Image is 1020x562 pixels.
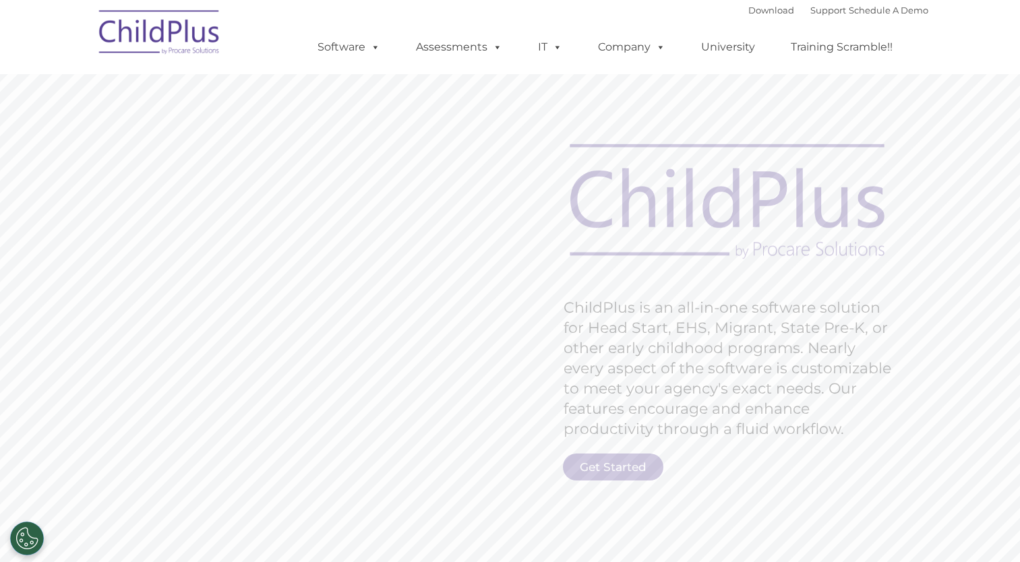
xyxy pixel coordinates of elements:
[810,5,846,15] a: Support
[584,34,679,61] a: Company
[10,522,44,555] button: Cookies Settings
[564,298,898,439] rs-layer: ChildPlus is an all-in-one software solution for Head Start, EHS, Migrant, State Pre-K, or other ...
[748,5,928,15] font: |
[563,454,663,480] a: Get Started
[304,34,394,61] a: Software
[849,5,928,15] a: Schedule A Demo
[688,34,769,61] a: University
[777,34,906,61] a: Training Scramble!!
[524,34,576,61] a: IT
[92,1,227,68] img: ChildPlus by Procare Solutions
[402,34,516,61] a: Assessments
[748,5,794,15] a: Download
